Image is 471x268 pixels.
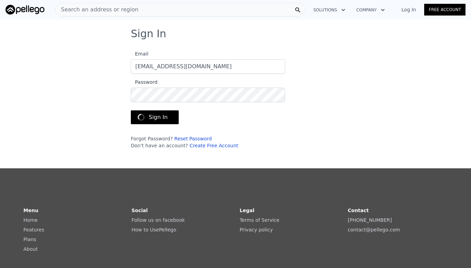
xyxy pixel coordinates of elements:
[351,4,390,16] button: Company
[131,79,157,85] span: Password
[240,217,279,223] a: Terms of Service
[348,217,392,223] a: [PHONE_NUMBER]
[131,51,148,57] span: Email
[6,5,44,14] img: Pellego
[424,4,465,16] a: Free Account
[23,246,38,252] a: About
[132,217,185,223] a: Follow us on facebook
[131,135,285,149] div: Forgot Password? Don't have an account?
[240,227,273,232] a: Privacy policy
[131,59,285,74] input: Email
[131,88,285,102] input: Password
[23,217,38,223] a: Home
[393,6,424,13] a: Log In
[55,6,138,14] span: Search an address or region
[23,237,36,242] a: Plans
[348,227,400,232] a: contact@pellego.com
[23,208,38,213] strong: Menu
[132,208,148,213] strong: Social
[132,227,176,232] a: How to UsePellego
[131,110,179,124] button: Sign In
[240,208,254,213] strong: Legal
[348,208,369,213] strong: Contact
[308,4,351,16] button: Solutions
[189,143,238,148] a: Create Free Account
[131,28,340,40] h3: Sign In
[23,227,44,232] a: Features
[174,136,212,141] a: Reset Password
